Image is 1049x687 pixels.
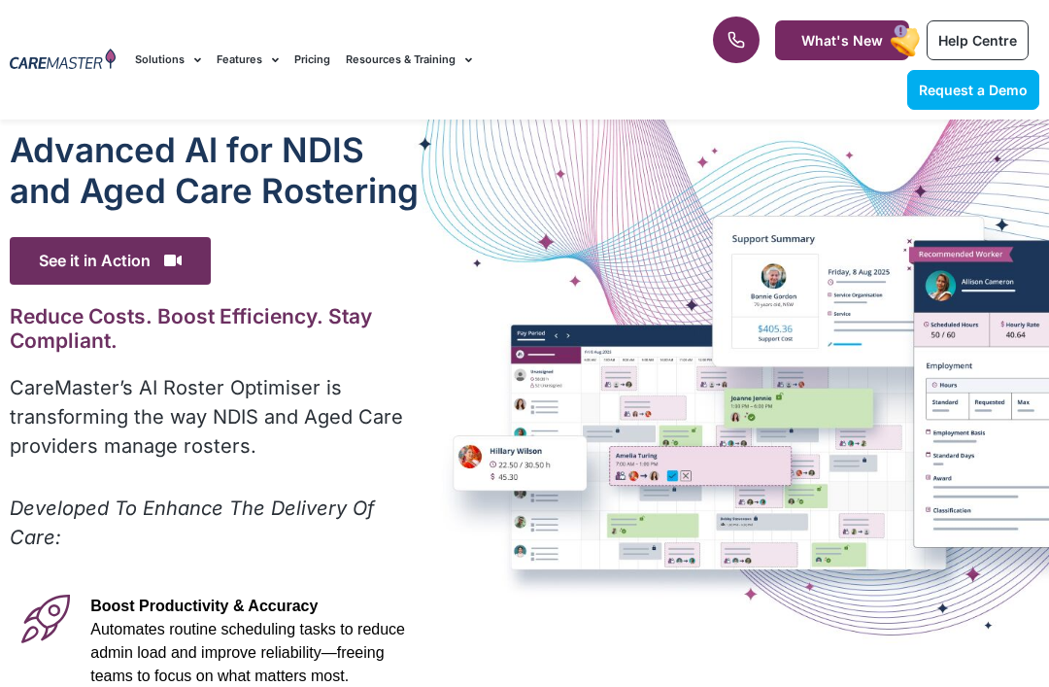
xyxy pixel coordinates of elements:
[10,497,374,549] em: Developed To Enhance The Delivery Of Care:
[10,304,421,353] h2: Reduce Costs. Boost Efficiency. Stay Compliant.
[927,20,1029,60] a: Help Centre
[801,32,883,49] span: What's New
[135,27,201,92] a: Solutions
[919,82,1028,98] span: Request a Demo
[294,27,330,92] a: Pricing
[10,373,421,461] p: CareMaster’s AI Roster Optimiser is transforming the way NDIS and Aged Care providers manage rost...
[90,598,318,614] span: Boost Productivity & Accuracy
[90,621,405,684] span: Automates routine scheduling tasks to reduce admin load and improve reliability—freeing teams to ...
[907,70,1039,110] a: Request a Demo
[135,27,668,92] nav: Menu
[938,32,1017,49] span: Help Centre
[10,49,116,72] img: CareMaster Logo
[10,129,421,211] h1: Advanced Al for NDIS and Aged Care Rostering
[775,20,909,60] a: What's New
[10,237,211,285] span: See it in Action
[346,27,472,92] a: Resources & Training
[217,27,279,92] a: Features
